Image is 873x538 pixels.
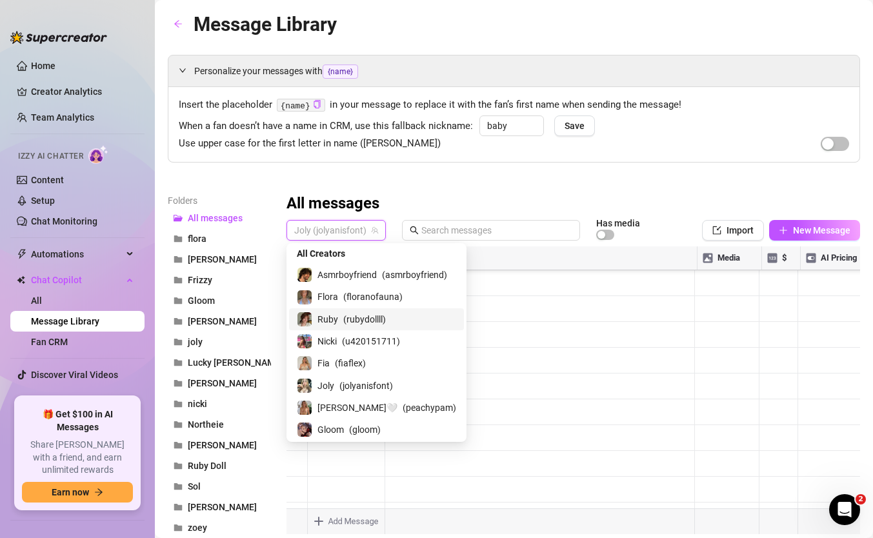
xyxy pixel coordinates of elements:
span: Ruby [317,312,338,326]
span: ( fiaflex ) [335,356,366,370]
span: folder [174,296,183,305]
span: nicki [188,399,207,409]
button: All messages [168,208,271,228]
a: Team Analytics [31,112,94,123]
span: folder [174,482,183,491]
span: folder [174,317,183,326]
a: Home [31,61,55,71]
span: ( rubydollll ) [343,312,386,326]
span: ( gloom ) [349,423,381,437]
span: Insert the placeholder in your message to replace it with the fan’s first name when sending the m... [179,97,849,113]
code: {name} [277,99,325,112]
span: ( jolyanisfont ) [339,379,393,393]
span: thunderbolt [17,249,27,259]
button: New Message [769,220,860,241]
img: Ruby [297,312,312,326]
span: [PERSON_NAME]🤍 [317,401,397,415]
span: Northeie [188,419,224,430]
span: [PERSON_NAME] [188,378,257,388]
span: ( peachypam ) [403,401,456,415]
h3: All messages [286,194,379,214]
span: ( asmrboyfriend ) [382,268,447,282]
img: logo-BBDzfeDw.svg [10,31,107,44]
span: copy [313,100,321,108]
span: Gloom [317,423,344,437]
button: [PERSON_NAME] [168,249,271,270]
img: Pam🤍 [297,401,312,415]
span: Frizzy [188,275,212,285]
article: Folders [168,194,271,208]
a: Chat Monitoring [31,216,97,226]
span: zoey [188,523,207,533]
span: {name} [323,65,358,79]
button: Import [702,220,764,241]
button: zoey [168,517,271,538]
button: Northeie [168,414,271,435]
span: plus [779,226,788,235]
span: Flora [317,290,338,304]
button: Frizzy [168,270,271,290]
button: [PERSON_NAME] [168,435,271,455]
span: folder [174,275,183,284]
span: All messages [188,213,243,223]
span: [PERSON_NAME] [188,316,257,326]
span: [PERSON_NAME] [188,502,257,512]
img: Asmrboyfriend [297,268,312,282]
span: arrow-right [94,488,103,497]
a: Fan CRM [31,337,68,347]
span: Gloom [188,295,215,306]
span: joly [188,337,203,347]
a: Content [31,175,64,185]
span: folder [174,461,183,470]
span: Ruby Doll [188,461,226,471]
button: Lucky [PERSON_NAME] [168,352,271,373]
img: Chat Copilot [17,275,25,284]
img: Nicki [297,334,312,348]
img: Fia [297,356,312,370]
button: joly [168,332,271,352]
a: Setup [31,195,55,206]
span: Chat Copilot [31,270,123,290]
span: ( u420151711 ) [342,334,400,348]
img: Joly [297,379,312,393]
button: nicki [168,394,271,414]
span: [PERSON_NAME] [188,254,257,264]
span: folder [174,255,183,264]
span: folder [174,503,183,512]
article: Message Library [194,9,337,39]
span: All Creators [297,246,345,261]
span: folder [174,523,183,532]
input: Search messages [421,223,572,237]
span: New Message [793,225,850,235]
img: Gloom [297,423,312,437]
span: Sol [188,481,201,492]
span: 2 [856,494,866,504]
button: Earn nowarrow-right [22,482,133,503]
span: flora [188,234,206,244]
span: Share [PERSON_NAME] with a friend, and earn unlimited rewards [22,439,133,477]
span: Save [565,121,585,131]
span: Use upper case for the first letter in name ([PERSON_NAME]) [179,136,441,152]
span: When a fan doesn’t have a name in CRM, use this fallback nickname: [179,119,473,134]
span: folder [174,379,183,388]
span: Nicki [317,334,337,348]
button: Gloom [168,290,271,311]
span: expanded [179,66,186,74]
button: Ruby Doll [168,455,271,476]
button: Click to Copy [313,100,321,110]
span: Fia [317,356,330,370]
span: folder [174,399,183,408]
a: All [31,295,42,306]
article: Has media [596,219,640,227]
span: arrow-left [174,19,183,28]
button: [PERSON_NAME] [168,311,271,332]
a: Discover Viral Videos [31,370,118,380]
button: Save [554,115,595,136]
a: Creator Analytics [31,81,134,102]
span: folder-open [174,214,183,223]
span: folder [174,358,183,367]
span: folder [174,337,183,346]
button: [PERSON_NAME] [168,373,271,394]
span: Joly (jolyanisfont) [294,221,378,240]
span: Import [727,225,754,235]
